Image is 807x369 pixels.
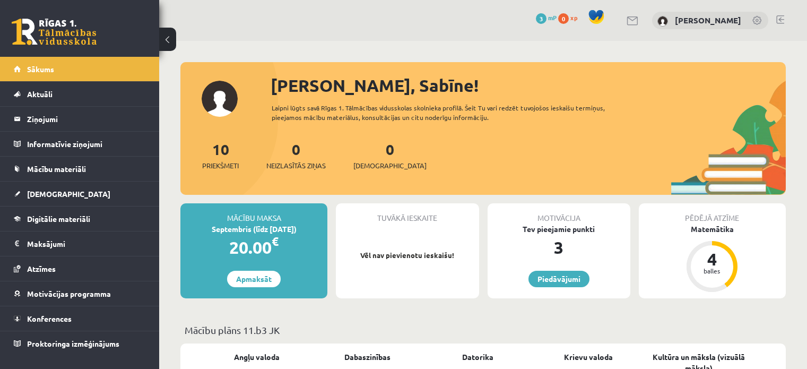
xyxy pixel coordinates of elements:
a: [DEMOGRAPHIC_DATA] [14,182,146,206]
span: Neizlasītās ziņas [266,160,326,171]
span: Konferences [27,314,72,323]
div: 3 [488,235,630,260]
div: Septembris (līdz [DATE]) [180,224,327,235]
a: Mācību materiāli [14,157,146,181]
a: Apmaksāt [227,271,281,287]
span: Proktoringa izmēģinājums [27,339,119,348]
legend: Ziņojumi [27,107,146,131]
div: balles [696,268,728,274]
div: Matemātika [639,224,786,235]
div: Motivācija [488,203,630,224]
a: Digitālie materiāli [14,207,146,231]
a: Krievu valoda [564,351,613,363]
div: Laipni lūgts savā Rīgas 1. Tālmācības vidusskolas skolnieka profilā. Šeit Tu vari redzēt tuvojošo... [272,103,635,122]
span: [DEMOGRAPHIC_DATA] [27,189,110,199]
a: Dabaszinības [344,351,391,363]
img: Sabīne Straupeniece [657,16,668,27]
div: 20.00 [180,235,327,260]
span: mP [548,13,557,22]
a: Datorika [462,351,493,363]
a: Matemātika 4 balles [639,224,786,294]
a: Proktoringa izmēģinājums [14,331,146,356]
span: Digitālie materiāli [27,214,90,224]
a: 3 mP [536,13,557,22]
span: xp [570,13,577,22]
legend: Informatīvie ziņojumi [27,132,146,156]
a: 0Neizlasītās ziņas [266,140,326,171]
div: Mācību maksa [180,203,327,224]
span: 0 [558,13,569,24]
a: Informatīvie ziņojumi [14,132,146,156]
a: Angļu valoda [234,351,280,363]
span: € [272,234,279,249]
a: Maksājumi [14,231,146,256]
span: Sākums [27,64,54,74]
a: Aktuāli [14,82,146,106]
a: Sākums [14,57,146,81]
span: Mācību materiāli [27,164,86,174]
span: Motivācijas programma [27,289,111,298]
div: [PERSON_NAME], Sabīne! [271,73,786,98]
a: 10Priekšmeti [202,140,239,171]
span: 3 [536,13,546,24]
a: Atzīmes [14,256,146,281]
p: Vēl nav pievienotu ieskaišu! [341,250,473,261]
div: Pēdējā atzīme [639,203,786,224]
a: Piedāvājumi [528,271,589,287]
a: [PERSON_NAME] [675,15,741,25]
span: [DEMOGRAPHIC_DATA] [353,160,427,171]
span: Priekšmeti [202,160,239,171]
legend: Maksājumi [27,231,146,256]
span: Aktuāli [27,89,53,99]
a: Ziņojumi [14,107,146,131]
span: Atzīmes [27,264,56,273]
a: 0 xp [558,13,583,22]
div: Tev pieejamie punkti [488,224,630,235]
a: Rīgas 1. Tālmācības vidusskola [12,19,97,45]
div: Tuvākā ieskaite [336,203,479,224]
a: 0[DEMOGRAPHIC_DATA] [353,140,427,171]
a: Motivācijas programma [14,281,146,306]
p: Mācību plāns 11.b3 JK [185,323,782,337]
div: 4 [696,251,728,268]
a: Konferences [14,306,146,331]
